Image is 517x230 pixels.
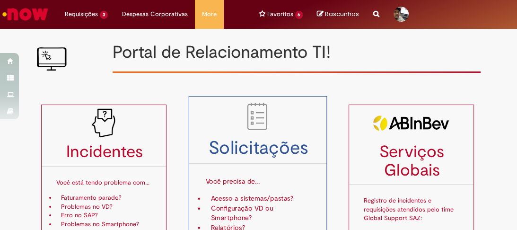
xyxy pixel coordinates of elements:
[373,108,449,138] img: servicosglobais2.png
[65,9,98,19] span: Requisições
[88,108,119,138] img: problem_it_V2.png
[56,203,151,212] li: Problemas no VD?
[56,194,151,203] li: Faturamento parado?
[241,100,274,133] img: to_do_list.png
[205,167,309,189] p: Você precisa de...
[325,9,359,18] span: Rascunhos
[349,143,474,179] h3: Serviços Globais
[113,43,481,62] h1: Portal de Relacionamento TI!
[364,187,458,225] p: Registro de incidentes e requisições atendidos pelo time Global Support SAZ:
[189,138,326,158] h3: Solicitações
[1,5,50,24] img: ServiceNow
[36,43,67,73] img: IT_portal_V2.png
[56,211,151,220] li: Erro no SAP?
[202,9,217,19] span: More
[205,194,309,203] li: Acesso a sistemas/pastas?
[56,220,151,229] li: Problemas no Smartphone?
[122,9,188,19] span: Despesas Corporativas
[42,143,166,161] h3: Incidentes
[267,9,293,19] span: Favoritos
[56,169,151,189] p: Você está tendo problema com...
[295,11,303,19] span: 6
[205,203,309,223] li: Configuração VD ou Smartphone?
[100,11,108,19] span: 3
[317,9,359,18] a: No momento, sua lista de rascunhos tem 0 Itens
